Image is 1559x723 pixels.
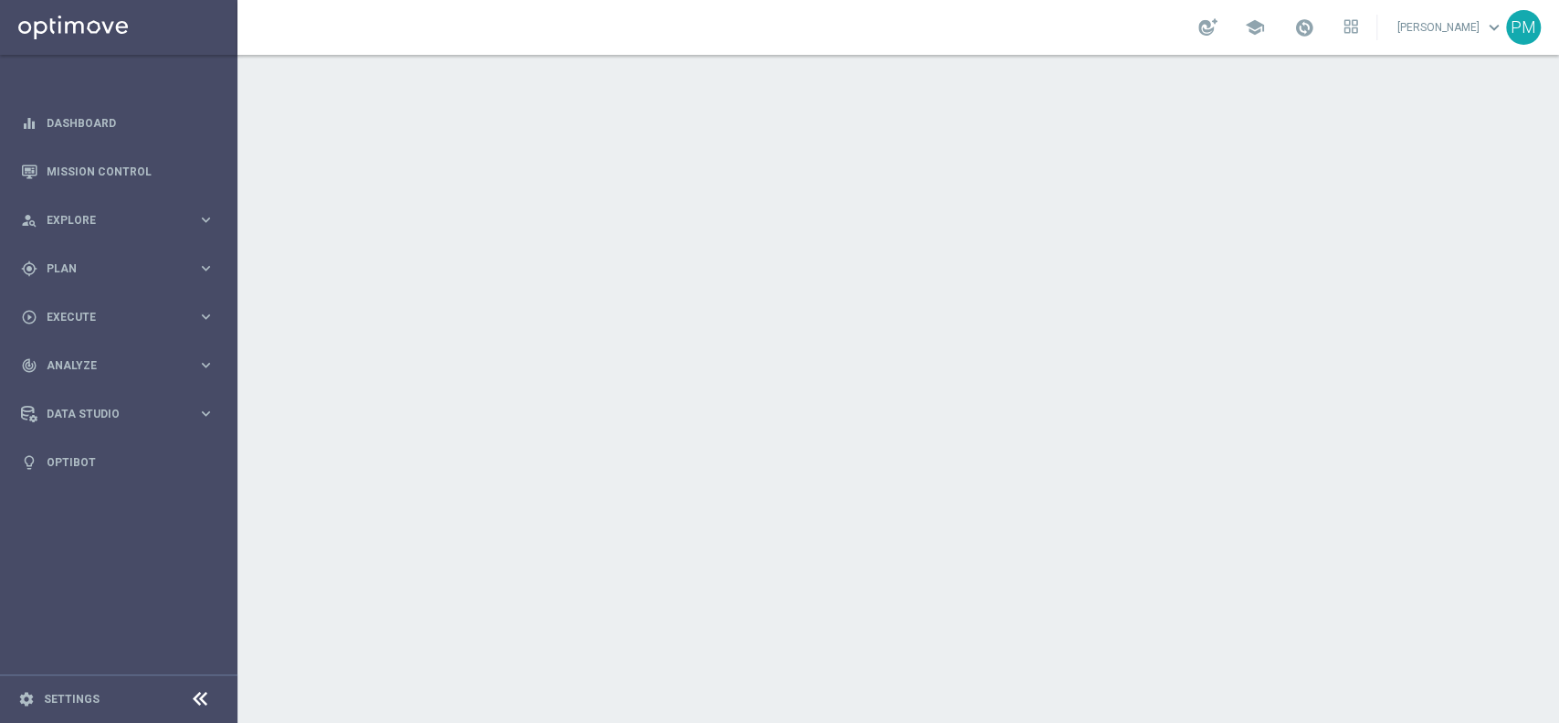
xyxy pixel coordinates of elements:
span: keyboard_arrow_down [1484,17,1504,37]
a: Settings [44,694,100,705]
div: Mission Control [21,147,215,196]
i: keyboard_arrow_right [197,260,215,277]
button: person_search Explore keyboard_arrow_right [20,213,216,228]
span: Plan [47,263,197,274]
button: Mission Control [20,165,216,179]
i: gps_fixed [21,260,37,277]
div: Data Studio [21,406,197,422]
span: Execute [47,312,197,323]
i: play_circle_outline [21,309,37,325]
i: keyboard_arrow_right [197,211,215,229]
div: Optibot [21,438,215,486]
span: Explore [47,215,197,226]
div: Dashboard [21,99,215,147]
i: equalizer [21,115,37,132]
div: Plan [21,260,197,277]
i: track_changes [21,357,37,374]
span: Analyze [47,360,197,371]
div: Analyze [21,357,197,374]
i: settings [18,691,35,707]
a: Mission Control [47,147,215,196]
i: lightbulb [21,454,37,471]
i: keyboard_arrow_right [197,308,215,325]
button: equalizer Dashboard [20,116,216,131]
div: Explore [21,212,197,229]
a: Dashboard [47,99,215,147]
a: [PERSON_NAME]keyboard_arrow_down [1396,14,1506,41]
button: play_circle_outline Execute keyboard_arrow_right [20,310,216,324]
button: gps_fixed Plan keyboard_arrow_right [20,261,216,276]
button: lightbulb Optibot [20,455,216,470]
i: person_search [21,212,37,229]
a: Optibot [47,438,215,486]
i: keyboard_arrow_right [197,405,215,422]
span: Data Studio [47,409,197,420]
i: keyboard_arrow_right [197,356,215,374]
button: track_changes Analyze keyboard_arrow_right [20,358,216,373]
div: Execute [21,309,197,325]
div: PM [1506,10,1541,45]
button: Data Studio keyboard_arrow_right [20,407,216,421]
span: school [1245,17,1265,37]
